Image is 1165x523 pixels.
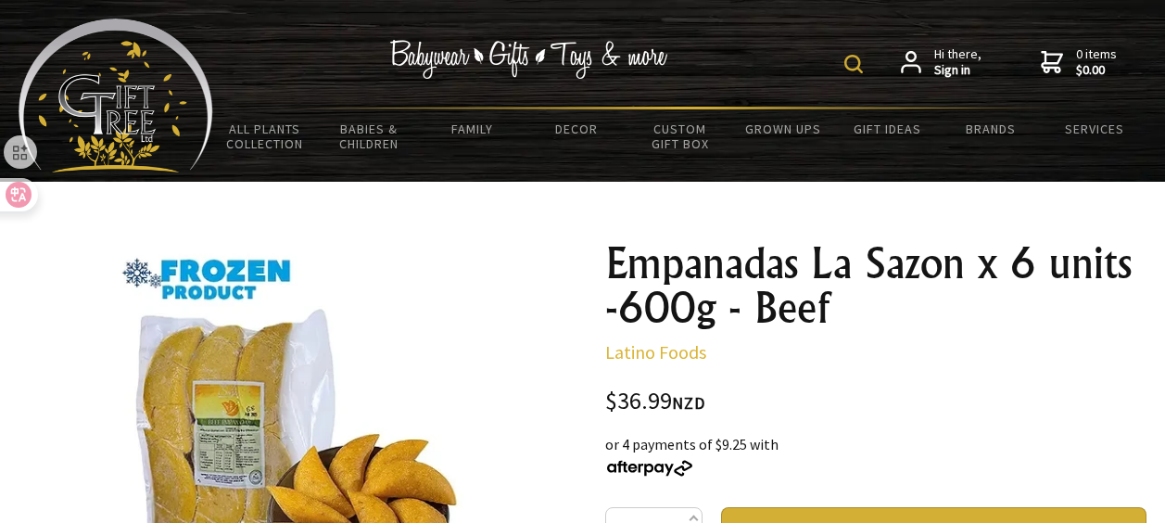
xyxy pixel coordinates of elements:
[605,389,1146,415] div: $36.99
[213,109,317,163] a: All Plants Collection
[844,55,863,73] img: product search
[19,19,213,172] img: Babyware - Gifts - Toys and more...
[390,40,668,79] img: Babywear - Gifts - Toys & more
[421,109,525,148] a: Family
[1041,46,1117,79] a: 0 items$0.00
[1043,109,1146,148] a: Services
[628,109,732,163] a: Custom Gift Box
[672,392,705,414] span: NZD
[1076,62,1117,79] strong: $0.00
[605,241,1146,330] h1: Empanadas La Sazon x 6 units -600g - Beef
[317,109,421,163] a: Babies & Children
[605,340,706,364] a: Latino Foods
[835,109,939,148] a: Gift Ideas
[939,109,1043,148] a: Brands
[1076,45,1117,79] span: 0 items
[901,46,981,79] a: Hi there,Sign in
[605,460,694,477] img: Afterpay
[934,46,981,79] span: Hi there,
[525,109,628,148] a: Decor
[605,433,1146,478] div: or 4 payments of $9.25 with
[731,109,835,148] a: Grown Ups
[934,62,981,79] strong: Sign in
